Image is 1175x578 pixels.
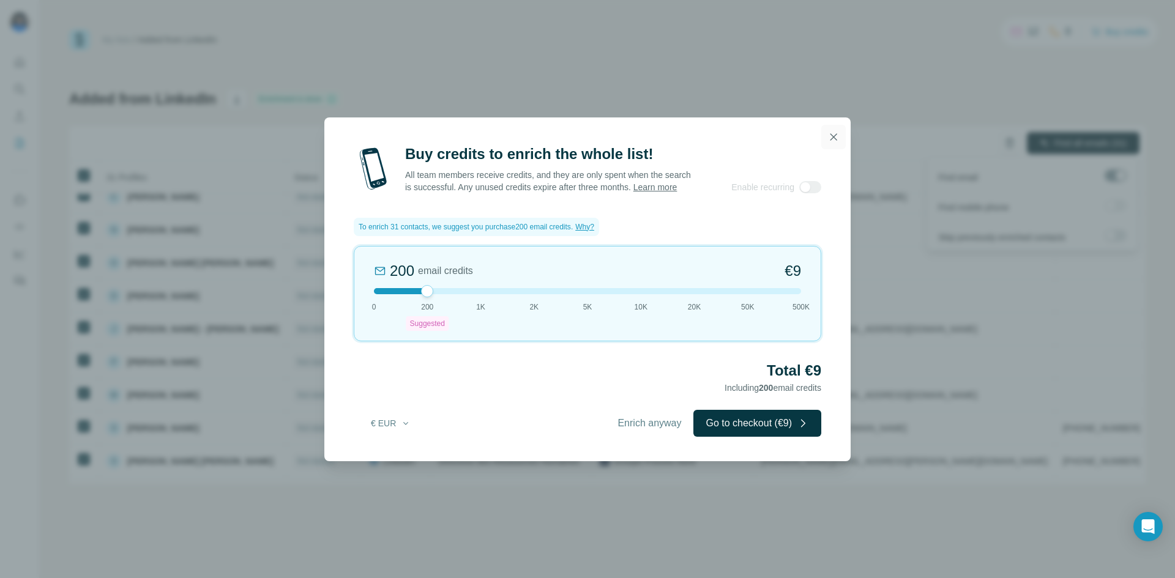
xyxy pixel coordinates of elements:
span: €9 [785,261,801,281]
span: Enable recurring [731,181,794,193]
div: 200 [390,261,414,281]
span: 200 [421,302,433,313]
div: Open Intercom Messenger [1133,512,1163,541]
button: Go to checkout (€9) [693,410,821,437]
img: mobile-phone [354,144,393,193]
span: 1K [476,302,485,313]
div: Suggested [406,316,449,331]
span: 5K [583,302,592,313]
span: email credits [418,264,473,278]
a: Learn more [633,182,677,192]
span: 200 [759,383,773,393]
p: All team members receive credits, and they are only spent when the search is successful. Any unus... [405,169,692,193]
span: To enrich 31 contacts, we suggest you purchase 200 email credits . [359,221,573,232]
span: 0 [372,302,376,313]
span: 20K [688,302,701,313]
h2: Total €9 [354,361,821,380]
span: 2K [529,302,539,313]
span: 50K [741,302,754,313]
button: Enrich anyway [605,410,693,437]
span: Including email credits [725,383,821,393]
span: Enrich anyway [617,416,681,431]
button: € EUR [362,412,419,434]
span: 10K [635,302,647,313]
span: 500K [793,302,810,313]
span: Why? [575,223,594,231]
